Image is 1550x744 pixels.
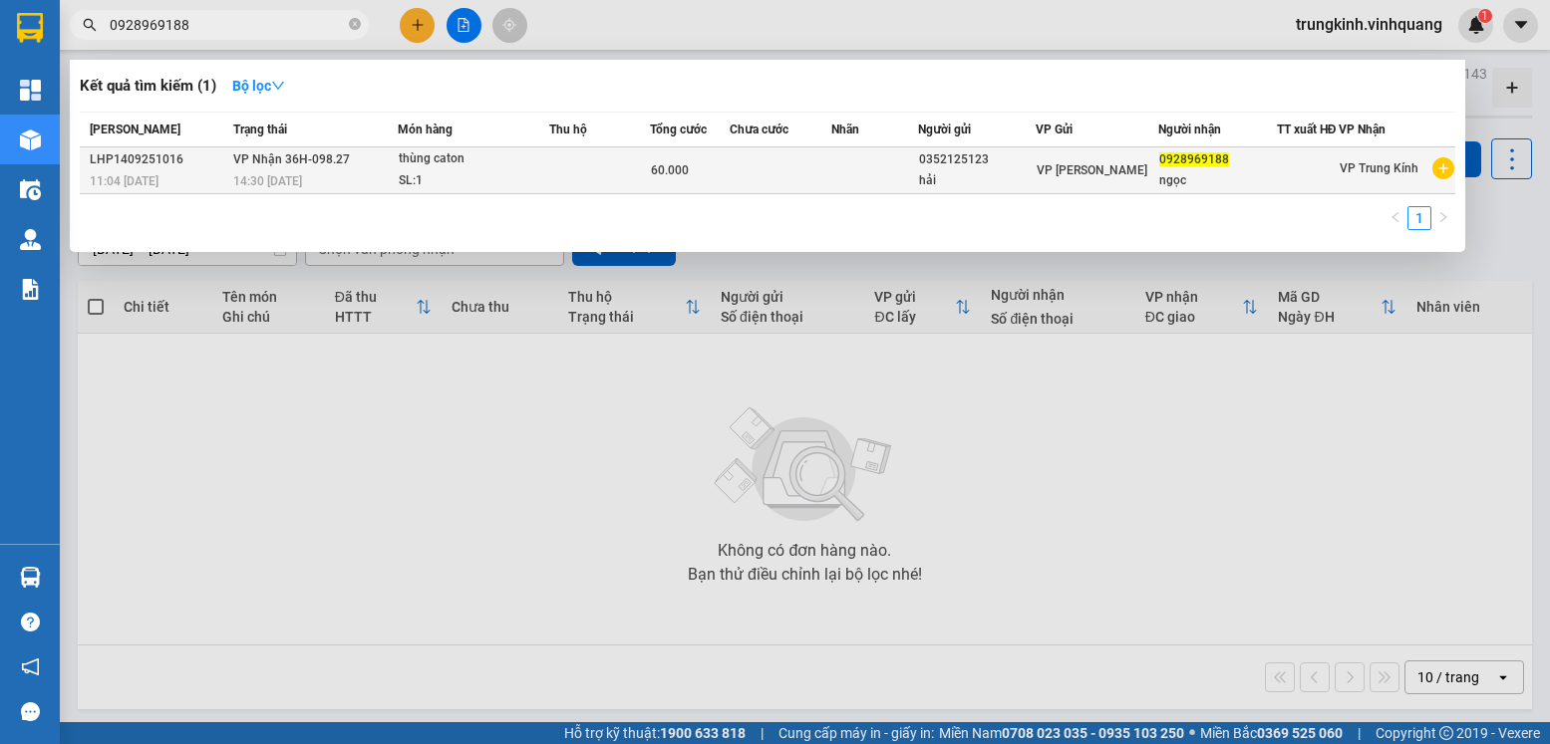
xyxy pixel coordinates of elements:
[1384,206,1407,230] button: left
[21,702,40,721] span: message
[20,279,41,300] img: solution-icon
[1390,211,1401,223] span: left
[17,13,43,43] img: logo-vxr
[1384,206,1407,230] li: Previous Page
[80,76,216,97] h3: Kết quả tìm kiếm ( 1 )
[1037,163,1147,177] span: VP [PERSON_NAME]
[216,70,301,102] button: Bộ lọcdown
[20,567,41,588] img: warehouse-icon
[1431,206,1455,230] button: right
[1036,123,1073,136] span: VP Gửi
[1159,170,1276,191] div: ngọc
[919,170,1036,191] div: hải
[20,179,41,200] img: warehouse-icon
[20,129,41,150] img: warehouse-icon
[919,149,1036,170] div: 0352125123
[349,18,361,30] span: close-circle
[21,657,40,676] span: notification
[1437,211,1449,223] span: right
[1159,152,1229,166] span: 0928969188
[90,149,227,170] div: LHP1409251016
[271,79,285,93] span: down
[918,123,971,136] span: Người gửi
[650,123,707,136] span: Tổng cước
[1432,157,1454,179] span: plus-circle
[1277,123,1337,136] span: TT xuất HĐ
[549,123,587,136] span: Thu hộ
[110,14,345,36] input: Tìm tên, số ĐT hoặc mã đơn
[398,123,453,136] span: Món hàng
[1408,207,1430,229] a: 1
[730,123,788,136] span: Chưa cước
[1339,123,1386,136] span: VP Nhận
[20,229,41,250] img: warehouse-icon
[651,163,689,177] span: 60.000
[233,174,302,188] span: 14:30 [DATE]
[233,123,287,136] span: Trạng thái
[399,148,548,170] div: thùng caton
[1158,123,1221,136] span: Người nhận
[21,613,40,631] span: question-circle
[232,78,285,94] strong: Bộ lọc
[83,18,97,32] span: search
[1340,161,1418,175] span: VP Trung Kính
[90,174,158,188] span: 11:04 [DATE]
[90,123,180,136] span: [PERSON_NAME]
[20,80,41,101] img: dashboard-icon
[1431,206,1455,230] li: Next Page
[349,16,361,35] span: close-circle
[1407,206,1431,230] li: 1
[399,170,548,192] div: SL: 1
[233,152,350,166] span: VP Nhận 36H-098.27
[831,123,859,136] span: Nhãn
